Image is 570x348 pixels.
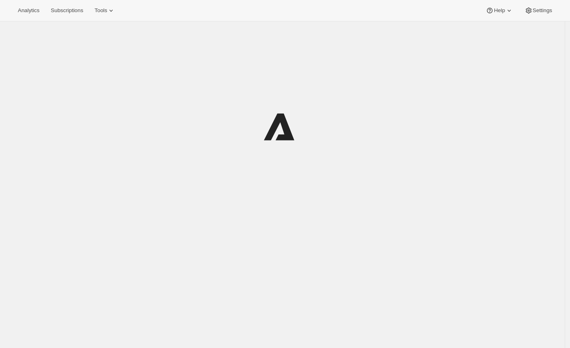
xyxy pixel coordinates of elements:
span: Analytics [18,7,39,14]
button: Analytics [13,5,44,16]
button: Help [481,5,518,16]
span: Subscriptions [51,7,83,14]
span: Tools [94,7,107,14]
button: Subscriptions [46,5,88,16]
span: Settings [533,7,552,14]
button: Settings [520,5,557,16]
span: Help [494,7,505,14]
button: Tools [90,5,120,16]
